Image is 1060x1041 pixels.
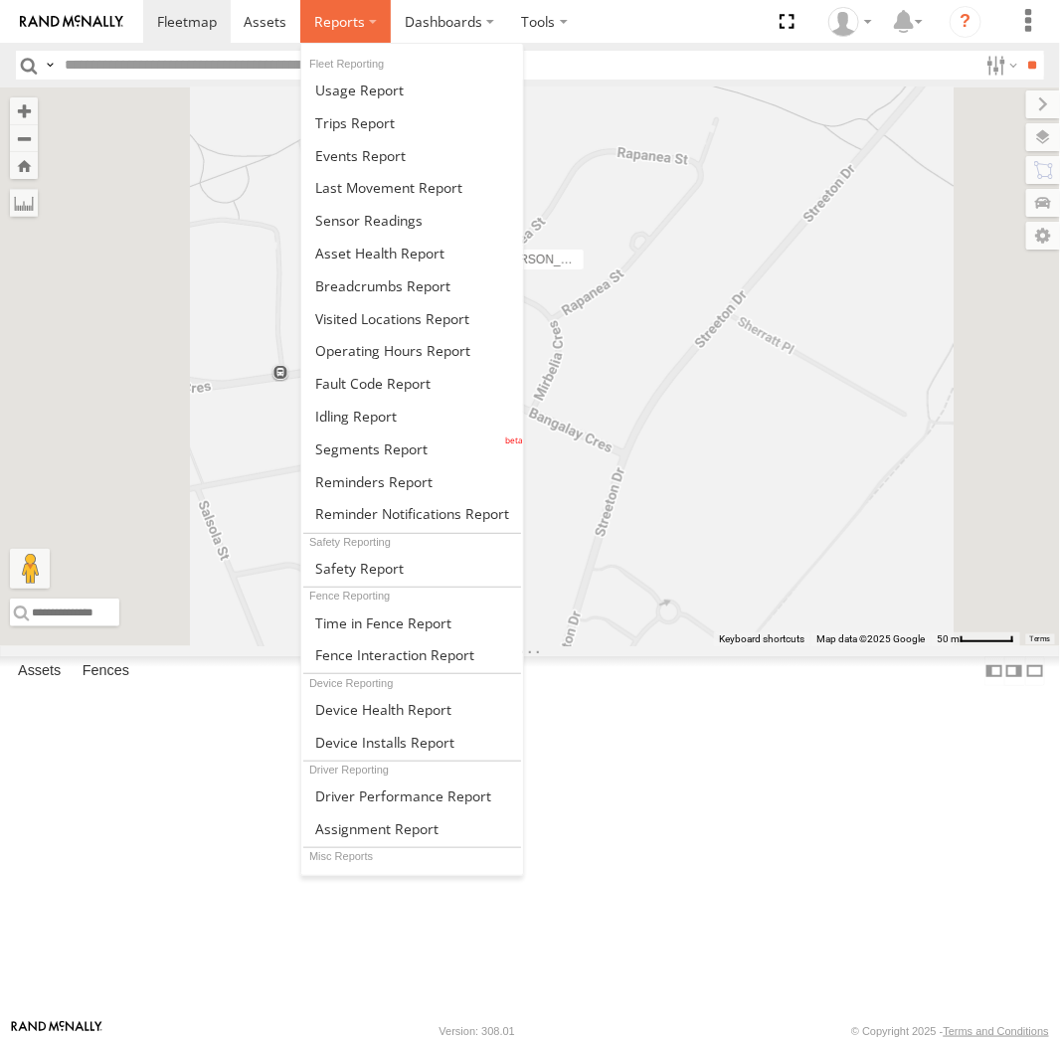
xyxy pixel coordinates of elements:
[301,726,523,759] a: Device Installs Report
[984,656,1004,685] label: Dock Summary Table to the Left
[301,171,523,204] a: Last Movement Report
[944,1025,1049,1037] a: Terms and Conditions
[20,15,123,29] img: rand-logo.svg
[950,6,981,38] i: ?
[937,633,960,644] span: 50 m
[42,51,58,80] label: Search Query
[301,139,523,172] a: Full Events Report
[440,1025,515,1037] div: Version: 308.01
[1026,222,1060,250] label: Map Settings
[10,124,38,152] button: Zoom out
[301,302,523,335] a: Visited Locations Report
[301,693,523,726] a: Device Health Report
[301,780,523,812] a: Driver Performance Report
[301,74,523,106] a: Usage Report
[8,657,71,685] label: Assets
[301,367,523,400] a: Fault Code Report
[500,253,599,266] span: [PERSON_NAME]
[301,400,523,433] a: Idling Report
[301,552,523,585] a: Safety Report
[301,638,523,671] a: Fence Interaction Report
[301,237,523,269] a: Asset Health Report
[301,106,523,139] a: Trips Report
[301,607,523,639] a: Time in Fences Report
[10,549,50,589] button: Drag Pegman onto the map to open Street View
[719,632,804,646] button: Keyboard shortcuts
[1004,656,1024,685] label: Dock Summary Table to the Right
[816,633,925,644] span: Map data ©2025 Google
[1025,656,1045,685] label: Hide Summary Table
[73,657,139,685] label: Fences
[301,867,523,900] a: Scheduled Reports
[821,7,879,37] div: Helen Mason
[1030,635,1051,643] a: Terms (opens in new tab)
[931,632,1020,646] button: Map Scale: 50 m per 51 pixels
[301,433,523,465] a: Segments Report
[10,97,38,124] button: Zoom in
[301,204,523,237] a: Sensor Readings
[10,152,38,179] button: Zoom Home
[301,812,523,845] a: Assignment Report
[301,465,523,498] a: Reminders Report
[10,189,38,217] label: Measure
[301,269,523,302] a: Breadcrumbs Report
[301,498,523,531] a: Service Reminder Notifications Report
[301,334,523,367] a: Asset Operating Hours Report
[851,1025,1049,1037] div: © Copyright 2025 -
[978,51,1021,80] label: Search Filter Options
[11,1021,102,1041] a: Visit our Website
